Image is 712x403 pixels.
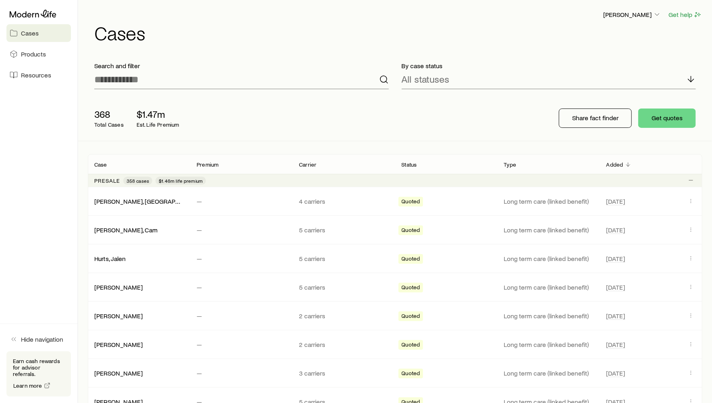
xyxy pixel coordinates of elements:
button: Hide navigation [6,330,71,348]
a: Resources [6,66,71,84]
p: Type [504,161,517,168]
div: Earn cash rewards for advisor referrals.Learn more [6,351,71,397]
span: Quoted [402,198,420,207]
a: [PERSON_NAME] [94,312,143,319]
p: — [197,312,286,320]
div: [PERSON_NAME] [94,340,143,349]
p: Share fact finder [572,114,619,122]
p: Case [94,161,107,168]
p: Long term care (linked benefit) [504,369,594,377]
p: 368 [94,109,124,120]
p: $1.47m [137,109,179,120]
span: Quoted [402,370,420,378]
a: Products [6,45,71,63]
p: Added [606,161,623,168]
p: — [197,283,286,291]
p: — [197,255,286,263]
span: [DATE] [606,197,625,205]
span: Resources [21,71,51,79]
p: 4 carriers [299,197,388,205]
h1: Cases [94,23,702,42]
div: [PERSON_NAME], Cam [94,226,158,234]
p: 5 carriers [299,255,388,263]
p: — [197,197,286,205]
p: Total Cases [94,121,124,128]
p: Carrier [299,161,316,168]
span: Quoted [402,341,420,350]
a: [PERSON_NAME], [GEOGRAPHIC_DATA] [94,197,205,205]
span: Quoted [402,255,420,264]
p: — [197,369,286,377]
a: [PERSON_NAME], Cam [94,226,158,234]
span: Hide navigation [21,335,63,343]
span: [DATE] [606,312,625,320]
span: [DATE] [606,340,625,349]
button: Get help [668,10,702,19]
div: [PERSON_NAME] [94,312,143,320]
p: Long term care (linked benefit) [504,197,594,205]
span: $1.46m life premium [159,177,203,184]
p: Presale [94,177,120,184]
p: Long term care (linked benefit) [504,340,594,349]
p: All statuses [402,73,450,85]
span: Cases [21,29,39,37]
a: Cases [6,24,71,42]
p: Earn cash rewards for advisor referrals. [13,358,64,377]
span: Quoted [402,284,420,292]
div: [PERSON_NAME], [GEOGRAPHIC_DATA] [94,197,184,206]
p: 2 carriers [299,312,388,320]
a: [PERSON_NAME] [94,340,143,348]
button: Share fact finder [559,109,632,128]
button: Get quotes [638,109,696,128]
p: 5 carriers [299,283,388,291]
a: [PERSON_NAME] [94,283,143,291]
span: 358 cases [127,177,149,184]
div: Hurts, Jalen [94,255,126,263]
span: [DATE] [606,255,625,263]
p: 3 carriers [299,369,388,377]
span: Learn more [13,383,42,388]
p: — [197,226,286,234]
span: [DATE] [606,283,625,291]
p: Est. Life Premium [137,121,179,128]
p: Long term care (linked benefit) [504,255,594,263]
span: Products [21,50,46,58]
p: 5 carriers [299,226,388,234]
span: Quoted [402,227,420,235]
p: [PERSON_NAME] [603,10,661,19]
p: Long term care (linked benefit) [504,226,594,234]
p: Long term care (linked benefit) [504,312,594,320]
p: Search and filter [94,62,389,70]
p: Premium [197,161,218,168]
p: 2 carriers [299,340,388,349]
p: By case status [402,62,696,70]
p: — [197,340,286,349]
span: [DATE] [606,226,625,234]
a: [PERSON_NAME] [94,369,143,377]
p: Status [402,161,417,168]
button: [PERSON_NAME] [603,10,662,20]
span: [DATE] [606,369,625,377]
a: Hurts, Jalen [94,255,126,262]
p: Long term care (linked benefit) [504,283,594,291]
span: Quoted [402,313,420,321]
